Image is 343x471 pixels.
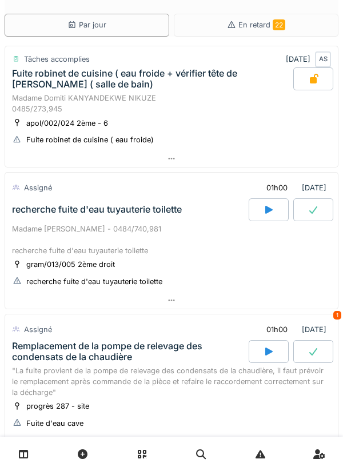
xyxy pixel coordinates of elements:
span: En retard [238,21,285,29]
div: recherche fuite d'eau tuyauterie toilette [12,204,182,215]
div: Par jour [67,19,106,30]
div: apol/002/024 2ème - 6 [26,118,108,129]
div: Fuite robinet de cuisine ( eau froide + vérifier tête de [PERSON_NAME] ( salle de bain) [12,68,291,90]
div: 01h00 [266,182,288,193]
span: 22 [273,19,285,30]
div: Fuite d'eau cave [26,418,83,429]
div: Tâches accomplies [24,54,90,65]
div: "La fuite provient de la pompe de relevage des condensats de la chaudière, il faut prévoir le rem... [12,365,331,398]
div: gram/013/005 2ème droit [26,259,115,270]
div: progrès 287 - site [26,401,89,412]
div: AS [315,51,331,67]
div: 1 [333,311,341,320]
div: [DATE] [286,51,331,67]
div: Madame [PERSON_NAME] - 0484/740,981 recherche fuite d'eau tuyauterie toilette [12,223,331,257]
div: recherche fuite d'eau tuyauterie toilette [26,276,162,287]
div: [DATE] [257,177,331,198]
div: Assigné [24,182,52,193]
div: [DATE] [257,319,331,340]
div: 01h00 [266,324,288,335]
div: Fuite robinet de cuisine ( eau froide) [26,134,154,145]
div: Assigné [24,324,52,335]
div: Remplacement de la pompe de relevage des condensats de la chaudière [12,341,246,362]
div: Madame Domiti KANYANDEKWE NIKUZE 0485/273,945 [12,93,331,114]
